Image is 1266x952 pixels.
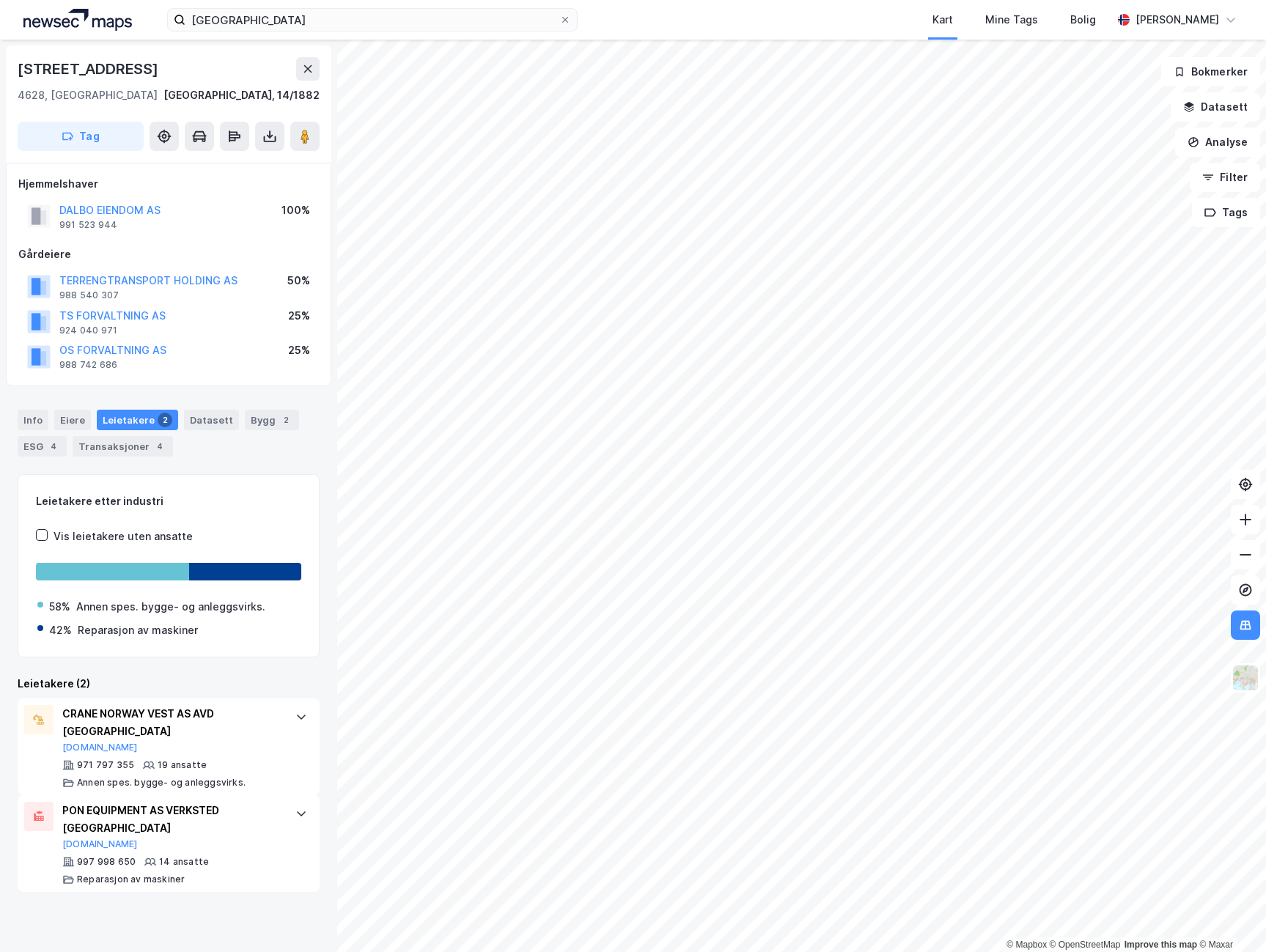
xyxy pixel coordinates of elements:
[59,289,119,301] div: 988 540 307
[76,598,265,616] div: Annen spes. bygge- og anleggsvirks.
[185,9,559,31] input: Søk på adresse, matrikkel, gårdeiere, leietakere eller personer
[62,705,281,740] div: CRANE NORWAY VEST AS AVD [GEOGRAPHIC_DATA]
[281,202,310,219] div: 100%
[18,122,144,151] button: Tag
[163,86,320,104] div: [GEOGRAPHIC_DATA], 14/1882
[18,675,320,693] div: Leietakere (2)
[23,9,132,31] img: logo.a4113a55bc3d86da70a041830d287a7e.svg
[152,439,167,454] div: 4
[1192,198,1260,227] button: Tags
[62,802,281,837] div: PON EQUIPMENT AS VERKSTED [GEOGRAPHIC_DATA]
[18,410,48,430] div: Info
[59,359,117,371] div: 988 742 686
[184,410,239,430] div: Datasett
[1190,163,1260,192] button: Filter
[62,742,138,753] button: [DOMAIN_NAME]
[1125,940,1197,950] a: Improve this map
[932,11,953,29] div: Kart
[77,856,136,868] div: 997 998 650
[279,413,293,427] div: 2
[77,759,134,771] div: 971 797 355
[62,838,138,850] button: [DOMAIN_NAME]
[59,219,117,231] div: 991 523 944
[1070,11,1096,29] div: Bolig
[77,874,185,885] div: Reparasjon av maskiner
[18,436,67,457] div: ESG
[54,528,193,545] div: Vis leietakere uten ansatte
[97,410,178,430] div: Leietakere
[77,777,246,789] div: Annen spes. bygge- og anleggsvirks.
[73,436,173,457] div: Transaksjoner
[288,307,310,325] div: 25%
[158,413,172,427] div: 2
[159,856,209,868] div: 14 ansatte
[49,621,72,639] div: 42%
[1136,11,1219,29] div: [PERSON_NAME]
[1050,940,1121,950] a: OpenStreetMap
[1175,128,1260,157] button: Analyse
[18,86,158,104] div: 4628, [GEOGRAPHIC_DATA]
[1171,92,1260,122] button: Datasett
[985,11,1038,29] div: Mine Tags
[1232,664,1259,692] img: Z
[288,342,310,359] div: 25%
[245,410,299,430] div: Bygg
[1193,882,1266,952] iframe: Chat Widget
[1006,940,1047,950] a: Mapbox
[36,492,301,510] div: Leietakere etter industri
[1161,57,1260,86] button: Bokmerker
[287,272,310,289] div: 50%
[18,246,319,263] div: Gårdeiere
[49,598,70,616] div: 58%
[59,325,117,336] div: 924 040 971
[158,759,207,771] div: 19 ansatte
[18,175,319,193] div: Hjemmelshaver
[18,57,161,81] div: [STREET_ADDRESS]
[46,439,61,454] div: 4
[78,621,198,639] div: Reparasjon av maskiner
[54,410,91,430] div: Eiere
